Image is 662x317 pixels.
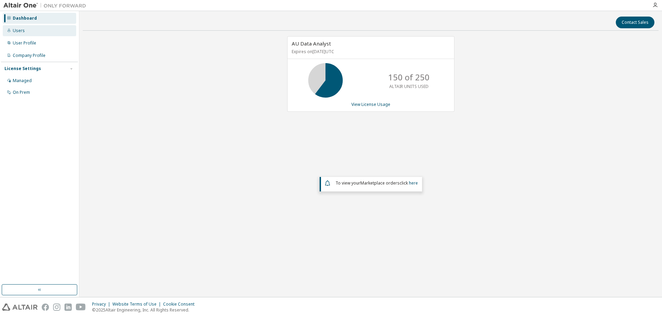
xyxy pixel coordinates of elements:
[92,301,112,307] div: Privacy
[42,304,49,311] img: facebook.svg
[360,180,400,186] em: Marketplace orders
[13,16,37,21] div: Dashboard
[64,304,72,311] img: linkedin.svg
[388,71,430,83] p: 150 of 250
[13,78,32,83] div: Managed
[13,53,46,58] div: Company Profile
[53,304,60,311] img: instagram.svg
[389,83,429,89] p: ALTAIR UNITS USED
[4,66,41,71] div: License Settings
[616,17,654,28] button: Contact Sales
[292,40,331,47] span: AU Data Analyst
[335,180,418,186] span: To view your click
[2,304,38,311] img: altair_logo.svg
[13,40,36,46] div: User Profile
[76,304,86,311] img: youtube.svg
[351,101,390,107] a: View License Usage
[92,307,199,313] p: © 2025 Altair Engineering, Inc. All Rights Reserved.
[13,28,25,33] div: Users
[163,301,199,307] div: Cookie Consent
[409,180,418,186] a: here
[112,301,163,307] div: Website Terms of Use
[13,90,30,95] div: On Prem
[292,49,448,55] p: Expires on [DATE] UTC
[3,2,90,9] img: Altair One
